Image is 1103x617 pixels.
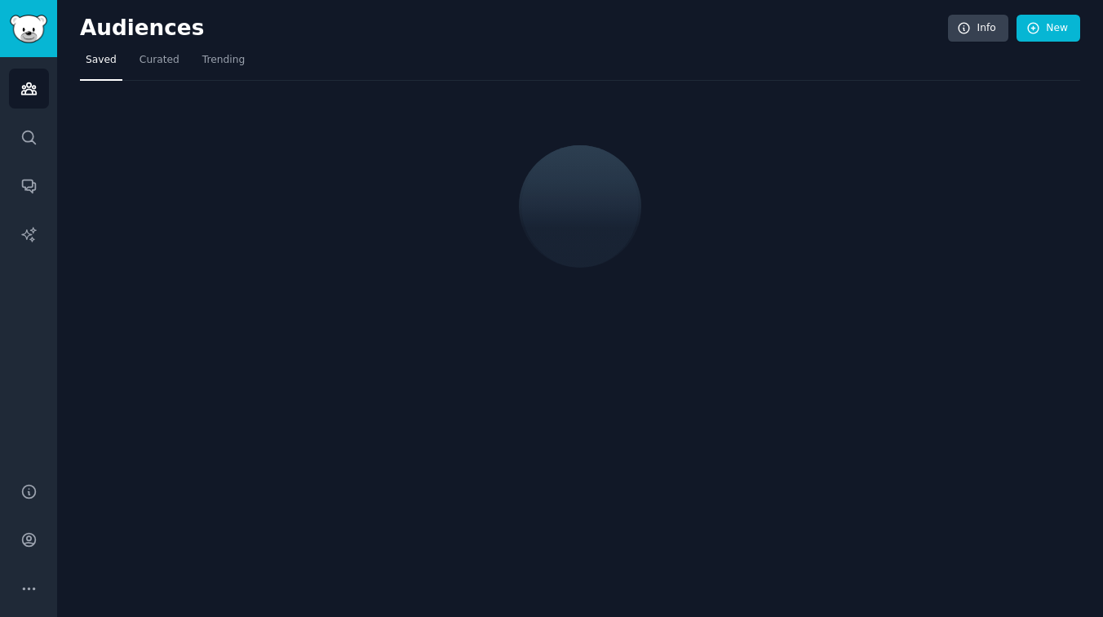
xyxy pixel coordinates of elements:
span: Trending [202,53,245,68]
a: Saved [80,47,122,81]
h2: Audiences [80,16,948,42]
span: Curated [140,53,179,68]
a: Info [948,15,1008,42]
img: GummySearch logo [10,15,47,43]
span: Saved [86,53,117,68]
a: New [1017,15,1080,42]
a: Curated [134,47,185,81]
a: Trending [197,47,250,81]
